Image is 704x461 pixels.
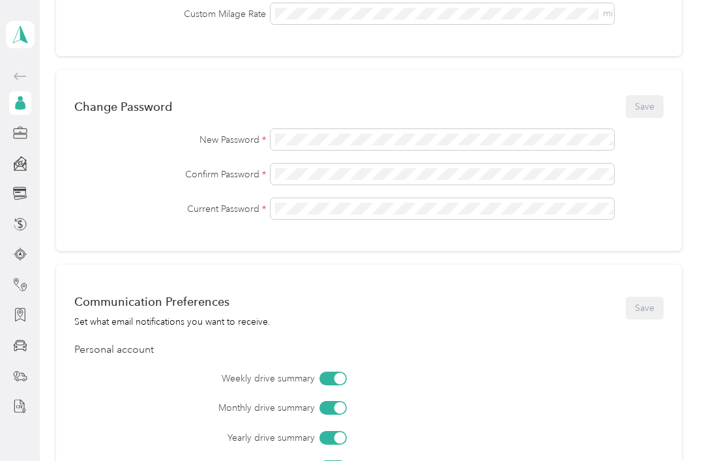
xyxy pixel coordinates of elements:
[74,133,266,147] label: New Password
[74,168,266,181] label: Confirm Password
[74,100,172,113] div: Change Password
[74,7,266,21] label: Custom Milage Rate
[74,315,271,329] div: Set what email notifications you want to receive.
[631,388,704,461] iframe: Everlance-gr Chat Button Frame
[74,342,664,358] div: Personal account
[147,431,315,445] label: Yearly drive summary
[147,401,315,415] label: Monthly drive summary
[74,202,266,216] label: Current Password
[147,372,315,385] label: Weekly drive summary
[603,8,613,19] span: mi
[74,295,271,308] div: Communication Preferences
